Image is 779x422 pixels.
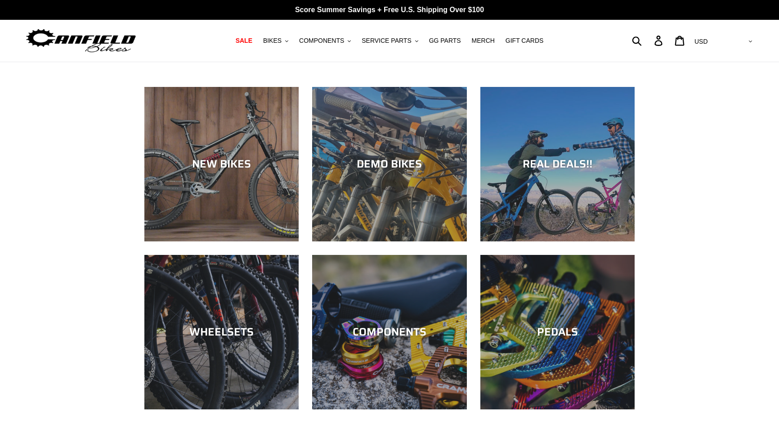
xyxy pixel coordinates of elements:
a: GG PARTS [425,35,466,47]
a: MERCH [467,35,499,47]
a: GIFT CARDS [501,35,548,47]
a: WHEELSETS [144,255,299,409]
span: GIFT CARDS [506,37,544,45]
input: Search [637,31,660,50]
button: SERVICE PARTS [357,35,422,47]
div: DEMO BIKES [312,158,466,171]
div: REAL DEALS!! [480,158,635,171]
div: PEDALS [480,326,635,339]
div: NEW BIKES [144,158,299,171]
span: GG PARTS [429,37,461,45]
button: BIKES [259,35,293,47]
a: COMPONENTS [312,255,466,409]
a: REAL DEALS!! [480,87,635,241]
span: COMPONENTS [299,37,344,45]
a: NEW BIKES [144,87,299,241]
img: Canfield Bikes [25,27,137,55]
a: SALE [231,35,257,47]
span: SERVICE PARTS [362,37,411,45]
a: DEMO BIKES [312,87,466,241]
span: BIKES [263,37,282,45]
span: SALE [236,37,252,45]
div: COMPONENTS [312,326,466,339]
div: WHEELSETS [144,326,299,339]
button: COMPONENTS [295,35,355,47]
a: PEDALS [480,255,635,409]
span: MERCH [472,37,495,45]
